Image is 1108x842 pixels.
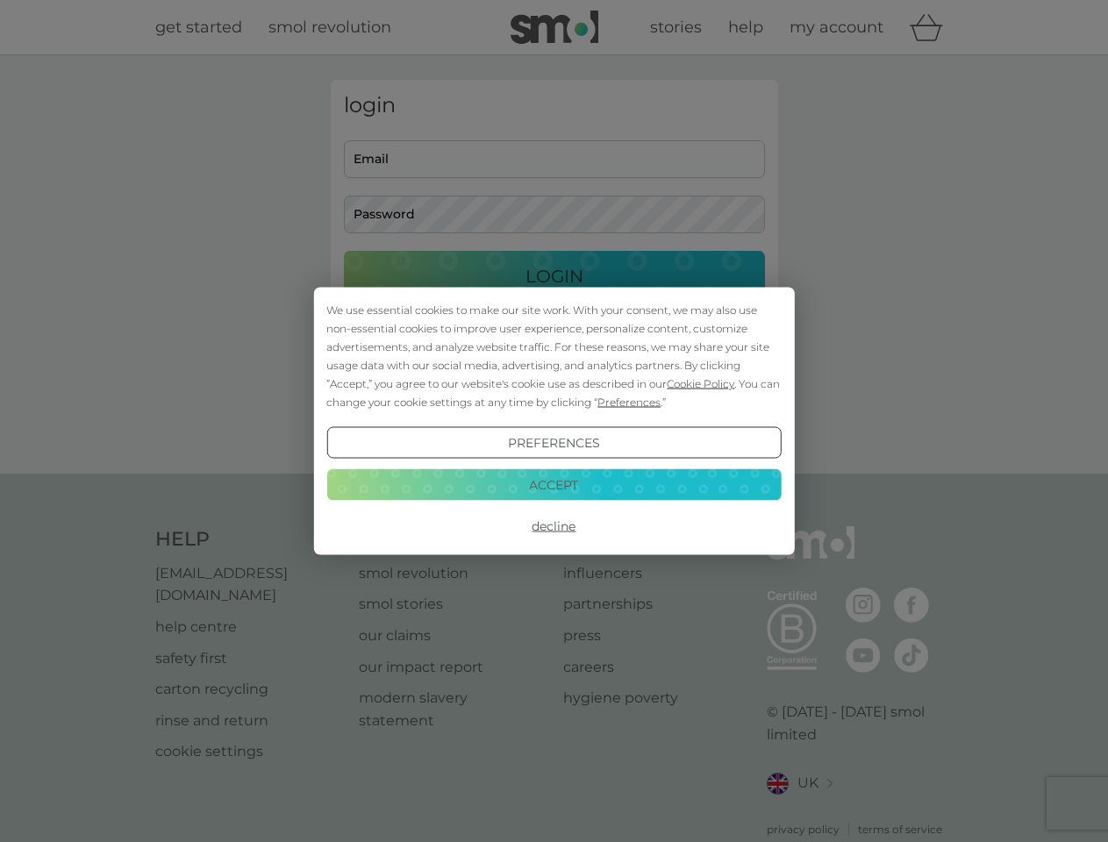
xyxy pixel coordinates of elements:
[326,427,781,459] button: Preferences
[597,396,661,409] span: Preferences
[326,468,781,500] button: Accept
[326,301,781,411] div: We use essential cookies to make our site work. With your consent, we may also use non-essential ...
[326,510,781,542] button: Decline
[667,377,734,390] span: Cookie Policy
[313,288,794,555] div: Cookie Consent Prompt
